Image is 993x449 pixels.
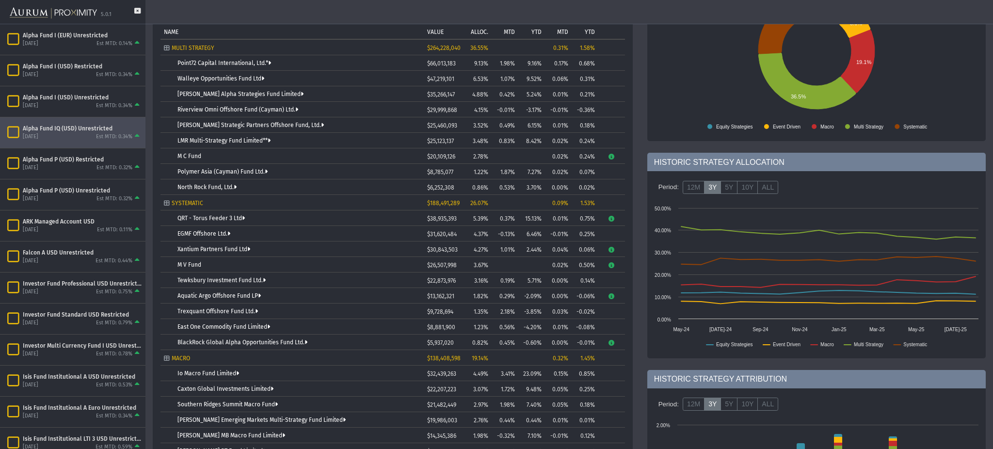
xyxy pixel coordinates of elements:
[655,228,671,233] text: 40.00%
[572,366,598,381] td: 0.85%
[492,397,518,412] td: 1.98%
[177,385,273,392] a: Caxton Global Investments Limited
[518,412,545,428] td: 0.44%
[23,342,142,350] div: Investor Multi Currency Fund I USD Unrestricted
[572,148,598,164] td: 0.24%
[655,250,671,256] text: 30.00%
[518,319,545,335] td: -4.20%
[96,289,132,296] div: Est MTD: 0.75%
[427,200,460,207] span: $188,491,289
[172,355,190,362] span: MACRO
[23,351,38,358] div: [DATE]
[545,381,572,397] td: 0.05%
[518,71,545,86] td: 9.52%
[820,342,834,347] text: Macro
[23,413,38,420] div: [DATE]
[492,164,518,179] td: 1.87%
[427,401,456,408] span: $21,482,449
[518,23,545,39] td: Column YTD
[472,91,488,98] span: 4.88%
[548,200,568,207] div: 0.09%
[572,241,598,257] td: 0.06%
[737,181,758,194] label: 10Y
[96,382,132,389] div: Est MTD: 0.53%
[518,102,545,117] td: -3.17%
[545,86,572,102] td: 0.01%
[473,122,488,129] span: 3.52%
[716,124,753,129] text: Equity Strategies
[721,181,737,194] label: 5Y
[518,133,545,148] td: 8.42%
[492,86,518,102] td: 0.42%
[572,273,598,288] td: 0.14%
[23,164,38,172] div: [DATE]
[673,327,689,332] text: May-24
[572,397,598,412] td: 0.18%
[903,124,927,129] text: Systematic
[683,398,705,411] label: 12M
[473,76,488,82] span: 6.53%
[164,29,178,35] p: NAME
[572,288,598,304] td: -0.06%
[177,417,346,423] a: [PERSON_NAME] Emerging Markets Multi-Strategy Fund Limited
[683,181,705,194] label: 12M
[177,60,271,66] a: Point72 Capital International, Ltd.*
[492,319,518,335] td: 0.56%
[472,339,488,346] span: 0.82%
[655,295,671,300] text: 10.00%
[572,257,598,273] td: 0.50%
[473,386,488,393] span: 3.07%
[548,355,568,362] div: 0.32%
[471,29,488,35] p: ALLOC.
[518,117,545,133] td: 6.15%
[427,215,457,222] span: $38,935,393
[518,210,545,226] td: 15.13%
[96,40,132,48] div: Est MTD: 0.14%
[545,226,572,241] td: -0.01%
[545,23,572,39] td: Column MTD
[23,125,142,132] div: Alpha Fund IQ (USD) Unrestricted
[572,319,598,335] td: -0.08%
[545,148,572,164] td: 0.02%
[518,86,545,102] td: 5.24%
[101,11,112,18] div: 5.0.1
[23,280,142,288] div: Investor Fund Professional USD Unrestricted
[427,370,456,377] span: $32,439,263
[473,153,488,160] span: 2.78%
[96,413,132,420] div: Est MTD: 0.34%
[791,94,806,99] text: 36.5%
[23,373,142,381] div: Isis Fund Institutional A USD Unrestricted
[585,29,595,35] p: YTD
[427,417,457,424] span: $19,986,003
[518,273,545,288] td: 5.71%
[545,55,572,71] td: 0.17%
[23,102,38,110] div: [DATE]
[427,433,456,439] span: $14,345,386
[545,210,572,226] td: 0.01%
[474,107,488,113] span: 4.15%
[474,401,488,408] span: 2.97%
[518,428,545,443] td: 7.10%
[575,200,595,207] div: 1.53%
[773,124,801,129] text: Event Driven
[96,320,132,327] div: Est MTD: 0.79%
[177,230,230,237] a: EGMF Offshore Ltd.
[23,32,142,39] div: Alpha Fund I (EUR) Unrestricted
[177,401,278,408] a: Southern Ridges Summit Macro Fund
[474,324,488,331] span: 1.23%
[704,398,721,411] label: 3Y
[10,2,97,24] img: Aurum-Proximity%20white.svg
[647,370,986,388] div: HISTORIC STRATEGY ATTRIBUTION
[572,335,598,350] td: -0.01%
[903,342,927,347] text: Systematic
[518,164,545,179] td: 7.27%
[518,335,545,350] td: -0.60%
[492,179,518,195] td: 0.53%
[753,327,769,332] text: Sep-24
[427,60,456,67] span: $66,013,183
[518,55,545,71] td: 9.16%
[177,246,250,253] a: Xantium Partners Fund Ltd
[944,327,966,332] text: [DATE]-25
[470,45,488,51] span: 36.55%
[773,342,801,347] text: Event Driven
